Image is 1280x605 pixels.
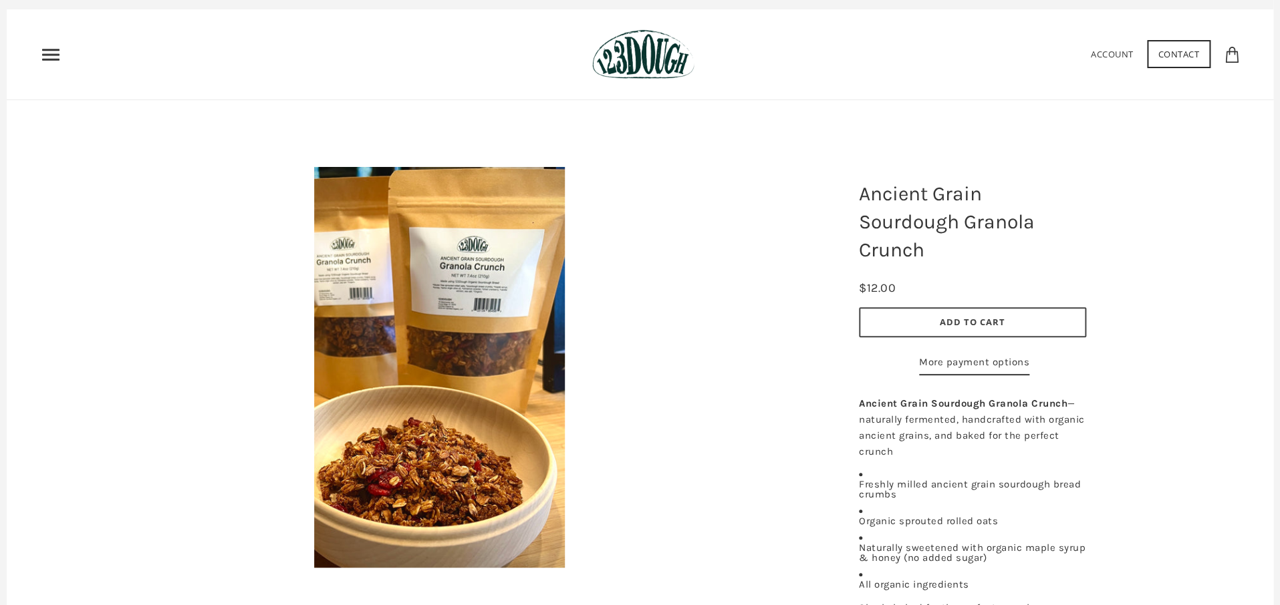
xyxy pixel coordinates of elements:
[859,578,969,590] span: All organic ingredients
[919,354,1029,375] a: More payment options
[859,542,1085,564] span: Naturally sweetened with organic maple syrup & honey (no added sugar)
[859,278,896,298] div: $12.00
[314,167,565,568] img: Ancient Grain Sourdough Granola Crunch
[859,478,1081,500] span: Freshly milled ancient grain sourdough bread crumbs
[40,44,61,65] nav: Primary
[1091,48,1134,60] a: Account
[859,395,1086,459] p: — naturally fermented, handcrafted with organic ancient grains, and baked for the perfect crunch
[74,167,805,568] a: Ancient Grain Sourdough Granola Crunch
[859,307,1086,337] button: Add to Cart
[940,316,1005,328] span: Add to Cart
[592,29,694,79] img: 123Dough Bakery
[849,173,1096,270] h1: Ancient Grain Sourdough Granola Crunch
[859,397,1067,409] b: Ancient Grain Sourdough Granola Crunch
[859,515,998,527] span: Organic sprouted rolled oats
[1147,40,1211,68] a: Contact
